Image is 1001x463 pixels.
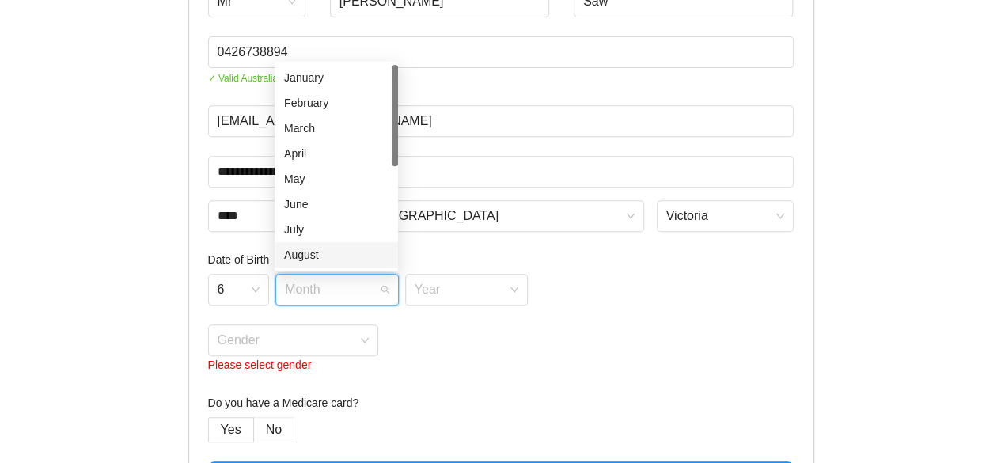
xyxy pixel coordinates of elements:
span: ✓ Valid Australian mobile number [208,71,794,86]
div: June [284,195,389,213]
div: May [275,166,398,192]
div: June [275,192,398,217]
div: February [284,94,389,112]
div: May [284,170,389,188]
span: Melbourne [367,204,635,228]
span: Yes [221,423,241,436]
div: April [275,141,398,166]
div: August [275,242,398,268]
input: Email [208,105,794,137]
span: Victoria [666,204,784,228]
div: February [275,90,398,116]
div: March [275,116,398,141]
h4: Date of Birth [208,251,794,268]
div: April [284,145,389,162]
div: January [284,69,389,86]
h4: Do you have a Medicare card? [208,394,794,412]
div: March [284,120,389,137]
span: No [266,423,282,436]
span: 6 [218,278,260,302]
div: August [284,246,389,264]
div: July [275,217,398,242]
div: July [284,221,389,238]
div: January [275,65,398,90]
input: Phone Number [208,36,794,68]
div: Please select gender [208,356,379,374]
